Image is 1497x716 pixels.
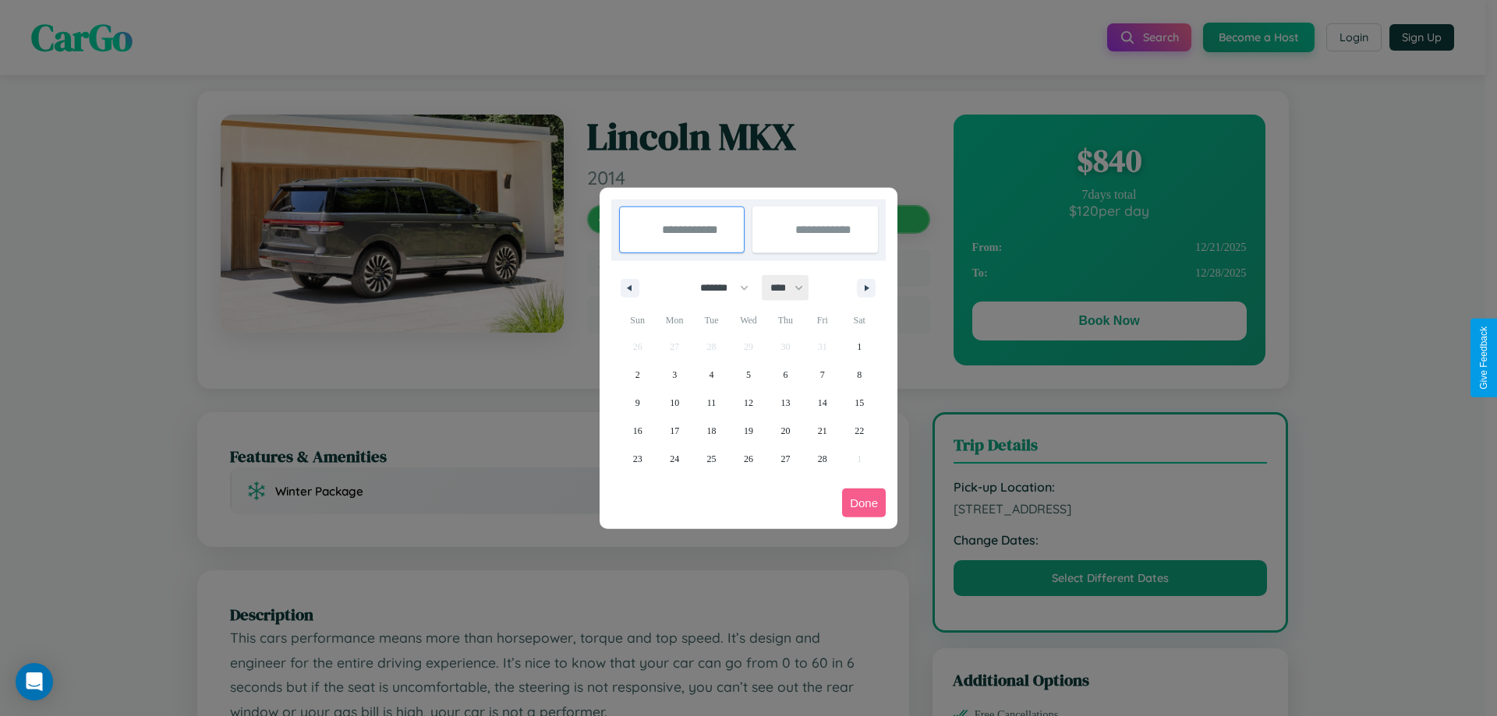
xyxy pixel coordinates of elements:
button: 8 [841,361,878,389]
button: 1 [841,333,878,361]
div: Give Feedback [1478,326,1489,390]
span: 17 [670,417,679,445]
span: 25 [707,445,717,473]
span: 10 [670,389,679,417]
button: 13 [767,389,804,417]
button: 27 [767,445,804,473]
span: 24 [670,445,679,473]
span: 4 [710,361,714,389]
button: 4 [693,361,730,389]
span: Mon [656,308,692,333]
span: 2 [635,361,640,389]
button: 14 [804,389,841,417]
button: 17 [656,417,692,445]
button: 28 [804,445,841,473]
span: 5 [746,361,751,389]
button: 9 [619,389,656,417]
span: 19 [744,417,753,445]
span: Wed [730,308,766,333]
span: 9 [635,389,640,417]
button: 7 [804,361,841,389]
span: 8 [857,361,862,389]
span: 23 [633,445,642,473]
span: 15 [855,389,864,417]
span: 3 [672,361,677,389]
span: Sun [619,308,656,333]
span: 6 [783,361,787,389]
button: 25 [693,445,730,473]
button: 10 [656,389,692,417]
button: 20 [767,417,804,445]
span: Sat [841,308,878,333]
button: 12 [730,389,766,417]
span: 26 [744,445,753,473]
div: Open Intercom Messenger [16,663,53,700]
span: Fri [804,308,841,333]
span: 18 [707,417,717,445]
span: 7 [820,361,825,389]
button: 18 [693,417,730,445]
button: 6 [767,361,804,389]
span: 14 [818,389,827,417]
span: 13 [780,389,790,417]
span: 12 [744,389,753,417]
span: 21 [818,417,827,445]
button: 21 [804,417,841,445]
button: 23 [619,445,656,473]
button: 24 [656,445,692,473]
span: 16 [633,417,642,445]
button: 19 [730,417,766,445]
span: Tue [693,308,730,333]
button: 5 [730,361,766,389]
span: 20 [780,417,790,445]
span: 22 [855,417,864,445]
span: 1 [857,333,862,361]
button: 15 [841,389,878,417]
button: Done [842,489,886,517]
button: 16 [619,417,656,445]
span: 11 [707,389,717,417]
span: 27 [780,445,790,473]
span: Thu [767,308,804,333]
span: 28 [818,445,827,473]
button: 3 [656,361,692,389]
button: 26 [730,445,766,473]
button: 2 [619,361,656,389]
button: 22 [841,417,878,445]
button: 11 [693,389,730,417]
